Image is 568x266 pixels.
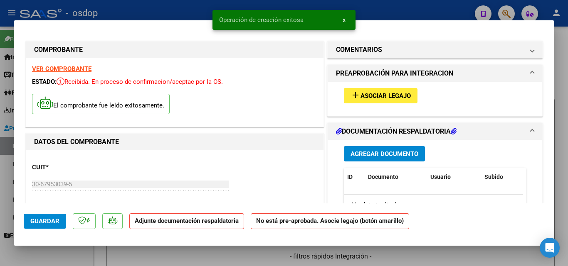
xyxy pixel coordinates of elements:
[344,146,425,161] button: Agregar Documento
[32,94,170,114] p: El comprobante fue leído exitosamente.
[344,168,365,186] datatable-header-cell: ID
[251,213,409,229] strong: No está pre-aprobada. Asocie legajo (botón amarillo)
[336,68,453,78] h1: PREAPROBACIÓN PARA INTEGRACION
[343,16,346,24] span: x
[219,16,304,24] span: Operación de creación exitosa
[347,173,353,180] span: ID
[361,92,411,100] span: Asociar Legajo
[368,173,398,180] span: Documento
[336,45,382,55] h1: COMENTARIOS
[328,65,542,82] mat-expansion-panel-header: PREAPROBACIÓN PARA INTEGRACION
[328,41,542,58] mat-expansion-panel-header: COMENTARIOS
[57,78,223,85] span: Recibida. En proceso de confirmacion/aceptac por la OS.
[427,168,481,186] datatable-header-cell: Usuario
[484,173,503,180] span: Subido
[430,173,451,180] span: Usuario
[32,65,91,73] a: VER COMPROBANTE
[481,168,523,186] datatable-header-cell: Subido
[32,163,118,172] p: CUIT
[34,46,83,54] strong: COMPROBANTE
[328,123,542,140] mat-expansion-panel-header: DOCUMENTACIÓN RESPALDATORIA
[351,150,418,158] span: Agregar Documento
[30,217,59,225] span: Guardar
[344,88,417,103] button: Asociar Legajo
[328,82,542,116] div: PREAPROBACIÓN PARA INTEGRACION
[32,78,57,85] span: ESTADO:
[344,195,523,215] div: No data to display
[24,214,66,229] button: Guardar
[336,127,457,137] h1: DOCUMENTACIÓN RESPALDATORIA
[365,168,427,186] datatable-header-cell: Documento
[336,12,352,27] button: x
[523,168,564,186] datatable-header-cell: Acción
[135,217,239,225] strong: Adjunte documentación respaldatoria
[351,90,361,100] mat-icon: add
[540,238,560,258] div: Open Intercom Messenger
[34,138,119,146] strong: DATOS DEL COMPROBANTE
